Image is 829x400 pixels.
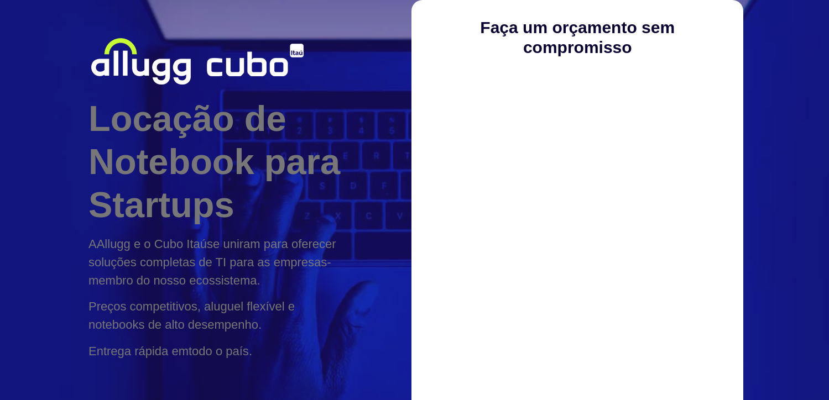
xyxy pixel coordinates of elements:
[97,237,207,251] strong: Allugg e o Cubo Itaú
[88,342,350,360] p: Entrega rápida em .
[774,347,829,400] iframe: Chat Widget
[446,18,709,57] h4: Faça um orçamento sem compromisso
[88,97,376,227] h1: Locação de Notebook para Startups
[88,297,350,334] p: Preços competitivos, aluguel flexível e notebooks de alto desempenho.
[88,235,350,290] p: A se uniram para oferecer soluções completas de TI para as empresas-membro do nosso ecossistema.
[189,344,249,358] strong: todo o país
